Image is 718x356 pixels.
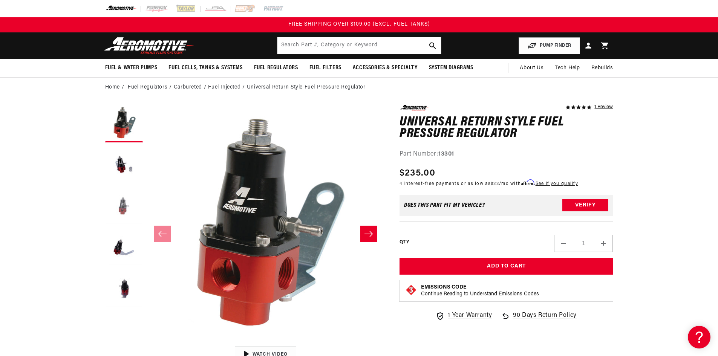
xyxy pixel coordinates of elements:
[501,311,577,328] a: 90 Days Return Policy
[254,64,298,72] span: Fuel Regulators
[105,270,143,308] button: Load image 5 in gallery view
[105,229,143,267] button: Load image 4 in gallery view
[405,284,417,296] img: Emissions code
[491,182,499,186] span: $22
[421,284,539,298] button: Emissions CodeContinue Reading to Understand Emissions Codes
[360,226,377,242] button: Slide right
[404,202,485,208] div: Does This part fit My vehicle?
[128,83,174,92] li: Fuel Regulators
[421,284,467,290] strong: Emissions Code
[102,37,196,55] img: Aeromotive
[536,182,578,186] a: See if you qualify - Learn more about Affirm Financing (opens in modal)
[549,59,585,77] summary: Tech Help
[586,59,619,77] summary: Rebuilds
[521,180,534,185] span: Affirm
[519,37,580,54] button: PUMP FINDER
[105,146,143,184] button: Load image 2 in gallery view
[436,311,492,321] a: 1 Year Warranty
[591,64,613,72] span: Rebuilds
[520,65,543,71] span: About Us
[513,311,577,328] span: 90 Days Return Policy
[163,59,248,77] summary: Fuel Cells, Tanks & Systems
[105,83,120,92] a: Home
[248,59,304,77] summary: Fuel Regulators
[353,64,418,72] span: Accessories & Specialty
[429,64,473,72] span: System Diagrams
[514,59,549,77] a: About Us
[400,116,613,140] h1: Universal Return Style Fuel Pressure Regulator
[594,105,613,110] a: 1 reviews
[400,180,578,187] p: 4 interest-free payments or as low as /mo with .
[100,59,163,77] summary: Fuel & Water Pumps
[154,226,171,242] button: Slide left
[277,37,441,54] input: Search by Part Number, Category or Keyword
[347,59,423,77] summary: Accessories & Specialty
[288,21,430,27] span: FREE SHIPPING OVER $109.00 (EXCL. FUEL TANKS)
[105,83,613,92] nav: breadcrumbs
[400,167,435,180] span: $235.00
[562,199,608,211] button: Verify
[421,291,539,298] p: Continue Reading to Understand Emissions Codes
[400,150,613,159] div: Part Number:
[208,83,246,92] li: Fuel Injected
[105,105,143,142] button: Load image 1 in gallery view
[304,59,347,77] summary: Fuel Filters
[555,64,580,72] span: Tech Help
[424,37,441,54] button: search button
[448,311,492,321] span: 1 Year Warranty
[105,64,158,72] span: Fuel & Water Pumps
[400,239,409,246] label: QTY
[168,64,242,72] span: Fuel Cells, Tanks & Systems
[309,64,341,72] span: Fuel Filters
[247,83,366,92] li: Universal Return Style Fuel Pressure Regulator
[423,59,479,77] summary: System Diagrams
[174,83,208,92] li: Carbureted
[400,258,613,275] button: Add to Cart
[438,151,454,157] strong: 13301
[105,188,143,225] button: Load image 3 in gallery view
